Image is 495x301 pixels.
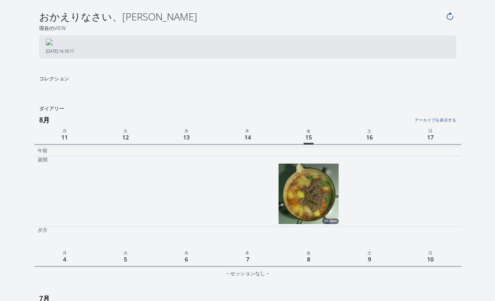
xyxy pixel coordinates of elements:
span: 12 [121,132,131,143]
p: 火 [95,249,156,256]
p: 木 [217,249,278,256]
p: 昼間 [38,157,48,163]
span: 11 [60,132,70,143]
span: 6 [183,254,190,265]
p: 午前 [38,147,48,154]
p: 土 [339,127,400,134]
p: 土 [339,249,400,256]
a: アーカイブを表示する [314,112,456,123]
p: 月 [34,127,95,134]
p: 金 [278,127,339,134]
span: 10 [425,254,435,265]
p: 火 [95,127,156,134]
img: 250815034903_thumb.jpeg [279,164,339,224]
span: 14 [243,132,253,143]
div: – セッションなし – [34,269,461,279]
p: 金 [278,249,339,256]
span: 7 [244,254,251,265]
span: [DATE] 14:18:17 [46,49,74,54]
span: 5 [122,254,129,265]
span: 16 [364,132,374,143]
span: 8 [305,254,312,265]
p: 夕方 [38,227,48,234]
span: 9 [366,254,373,265]
span: 4 [61,254,68,265]
p: 水 [156,127,217,134]
h3: 8月 [39,113,461,127]
p: 木 [217,127,278,134]
span: 13 [181,132,191,143]
img: 20250815141817.jpeg [46,39,450,45]
p: 日 [400,127,461,134]
span: 15 [304,132,314,144]
h4: おかえりなさい、[PERSON_NAME] [39,10,444,23]
h2: 現在のView [34,25,461,32]
div: 1h 36m [322,219,339,224]
span: 17 [425,132,435,143]
p: 水 [156,249,217,256]
p: 日 [400,249,461,256]
p: 月 [34,249,95,256]
h2: ダイアリー [34,105,461,112]
h2: コレクション [34,75,245,82]
a: 1h 36m [279,164,339,224]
